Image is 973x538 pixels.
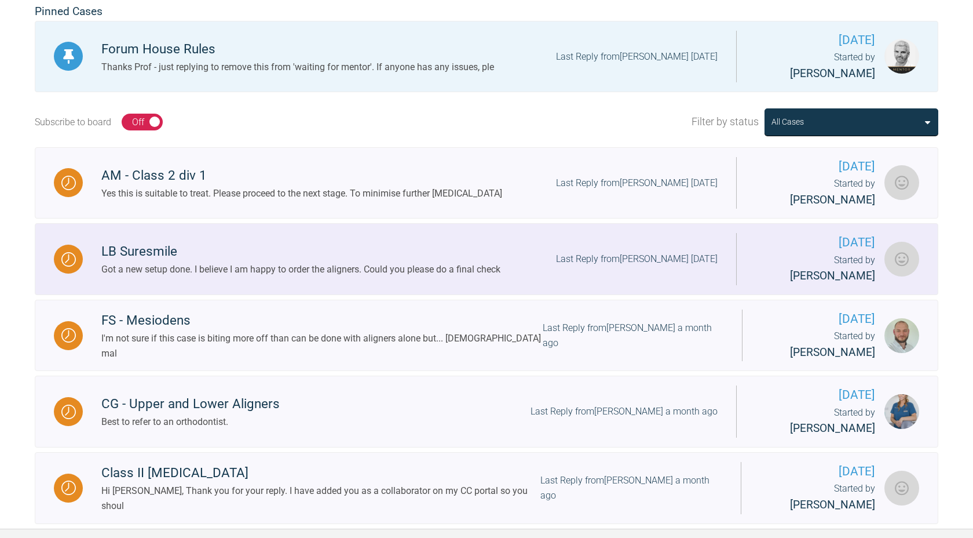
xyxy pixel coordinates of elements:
a: WaitingLB SuresmileGot a new setup done. I believe I am happy to order the aligners. Could you pl... [35,223,938,295]
img: Waiting [61,176,76,190]
span: [DATE] [755,233,875,252]
div: Hi [PERSON_NAME], Thank you for your reply. I have added you as a collaborator on my CC portal so... [101,484,540,513]
a: WaitingCG - Upper and Lower AlignersBest to refer to an orthodontist.Last Reply from[PERSON_NAME]... [35,376,938,448]
img: Pinned [61,49,76,64]
span: [DATE] [761,310,875,329]
div: Last Reply from [PERSON_NAME] [DATE] [556,252,718,267]
div: Last Reply from [PERSON_NAME] a month ago [540,473,722,503]
h2: Pinned Cases [35,3,938,21]
span: [DATE] [755,31,875,50]
div: Started by [760,481,875,514]
div: Started by [755,176,875,209]
img: Ross Hobson [884,39,919,74]
div: I'm not sure if this case is biting more off than can be done with aligners alone but... [DEMOGRA... [101,331,543,361]
div: Started by [755,50,875,82]
span: [PERSON_NAME] [790,67,875,80]
div: Forum House Rules [101,39,494,60]
div: Subscribe to board [35,115,111,130]
a: WaitingClass II [MEDICAL_DATA]Hi [PERSON_NAME], Thank you for your reply. I have added you as a c... [35,452,938,524]
div: Got a new setup done. I believe I am happy to order the aligners. Could you please do a final check [101,262,500,277]
span: Filter by status [692,114,759,130]
div: Last Reply from [PERSON_NAME] a month ago [531,404,718,419]
div: All Cases [771,115,804,128]
div: Thanks Prof - just replying to remove this from 'waiting for mentor'. If anyone has any issues, ple [101,60,494,75]
span: [DATE] [755,386,875,405]
div: Yes this is suitable to treat. Please proceed to the next stage. To minimise further [MEDICAL_DATA] [101,186,502,201]
div: CG - Upper and Lower Aligners [101,394,280,415]
span: [PERSON_NAME] [790,346,875,359]
div: AM - Class 2 div 1 [101,165,502,186]
span: [PERSON_NAME] [790,498,875,511]
img: Waiting [61,252,76,267]
div: FS - Mesiodens [101,310,543,331]
div: Last Reply from [PERSON_NAME] [DATE] [556,176,718,191]
img: Yuliya Khober [884,165,919,200]
img: Christopher Thomas [884,318,919,353]
img: Katherine Weatherly [884,394,919,429]
img: Annita Tasiou [884,471,919,506]
img: Waiting [61,328,76,343]
img: Davinderjit Singh [884,242,919,277]
span: [DATE] [755,157,875,176]
span: [PERSON_NAME] [790,421,875,435]
a: WaitingFS - MesiodensI'm not sure if this case is biting more off than can be done with aligners ... [35,300,938,372]
div: Last Reply from [PERSON_NAME] [DATE] [556,49,718,64]
img: Waiting [61,481,76,495]
div: Off [132,115,144,130]
a: WaitingAM - Class 2 div 1Yes this is suitable to treat. Please proceed to the next stage. To mini... [35,147,938,219]
span: [PERSON_NAME] [790,193,875,206]
img: Waiting [61,405,76,419]
div: Class II [MEDICAL_DATA] [101,463,540,484]
div: Started by [755,253,875,285]
div: Best to refer to an orthodontist. [101,415,280,430]
div: Last Reply from [PERSON_NAME] a month ago [543,321,723,350]
div: Started by [761,329,875,361]
span: [PERSON_NAME] [790,269,875,282]
a: PinnedForum House RulesThanks Prof - just replying to remove this from 'waiting for mentor'. If a... [35,21,938,93]
span: [DATE] [760,462,875,481]
div: Started by [755,405,875,438]
div: LB Suresmile [101,241,500,262]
